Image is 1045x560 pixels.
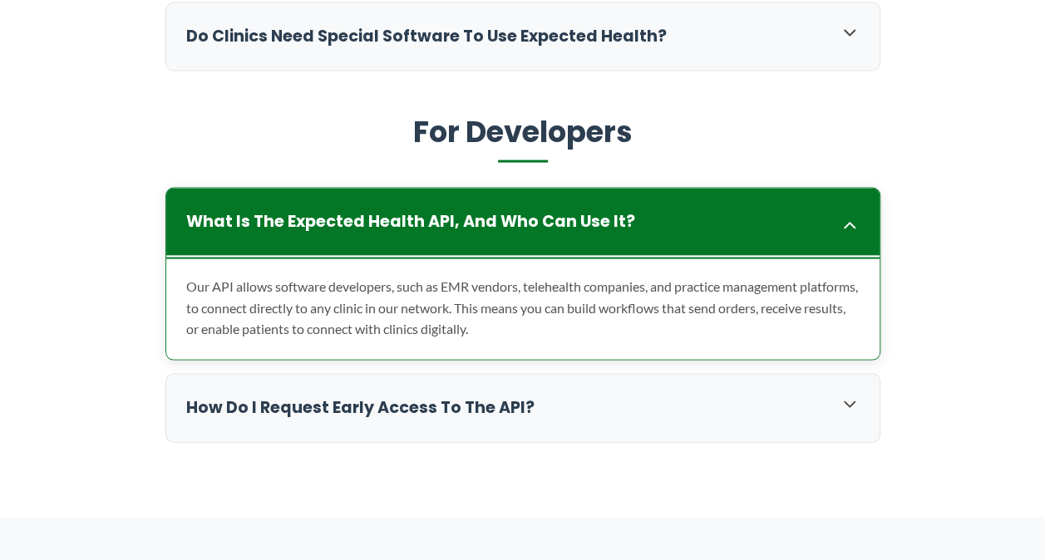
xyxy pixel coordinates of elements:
div: What is the Expected Health API, and who can use it? [166,189,880,256]
div: How do I request early access to the API? [166,375,880,442]
div: Do clinics need special software to use Expected Health? [166,3,880,71]
h2: For Developers [165,113,880,164]
h3: What is the Expected Health API, and who can use it? [186,211,823,233]
p: Our API allows software developers, such as EMR vendors, telehealth companies, and practice manag... [186,276,860,340]
h3: Do clinics need special software to use Expected Health? [186,26,823,48]
h3: How do I request early access to the API? [186,397,823,420]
